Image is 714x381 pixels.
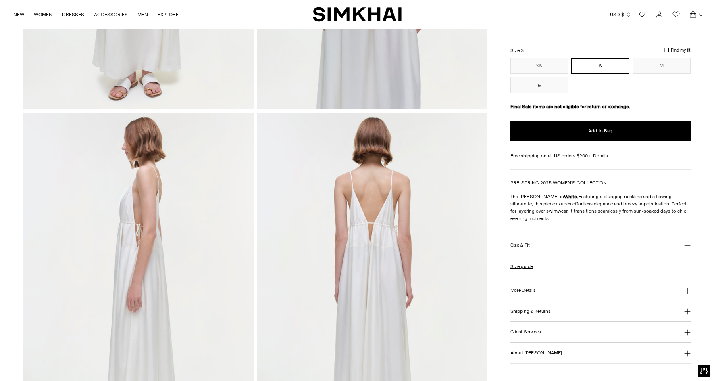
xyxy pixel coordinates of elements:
strong: White. [564,194,578,199]
a: MEN [137,6,148,23]
a: Go to the account page [651,6,667,23]
h3: More Details [510,288,536,293]
h3: Shipping & Returns [510,309,551,314]
a: Wishlist [668,6,684,23]
span: S [521,48,524,53]
p: The [PERSON_NAME] in Featuring a plunging neckline and a flowing silhouette, this piece exudes ef... [510,193,691,222]
a: DRESSES [62,6,84,23]
a: Details [593,152,608,159]
h3: Size & Fit [510,243,530,248]
button: About [PERSON_NAME] [510,343,691,363]
a: EXPLORE [158,6,179,23]
a: SIMKHAI [313,6,402,22]
h3: About [PERSON_NAME] [510,350,562,356]
a: Size guide [510,263,533,270]
button: Add to Bag [510,121,691,141]
a: PRE-SPRING 2025 WOMEN'S COLLECTION [510,180,607,186]
span: 0 [697,10,704,18]
a: Open search modal [634,6,650,23]
h3: Client Services [510,329,541,335]
button: M [633,58,691,74]
a: NEW [13,6,24,23]
span: Add to Bag [588,128,612,134]
button: Size & Fit [510,235,691,256]
button: Shipping & Returns [510,301,691,322]
button: Client Services [510,322,691,342]
button: More Details [510,280,691,301]
button: USD $ [610,6,631,23]
label: Size: [510,47,524,54]
div: Free shipping on all US orders $200+ [510,152,691,159]
button: L [510,77,568,93]
button: XS [510,58,568,74]
button: S [571,58,629,74]
a: ACCESSORIES [94,6,128,23]
strong: Final Sale items are not eligible for return or exchange. [510,104,630,109]
a: Open cart modal [685,6,701,23]
a: WOMEN [34,6,52,23]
